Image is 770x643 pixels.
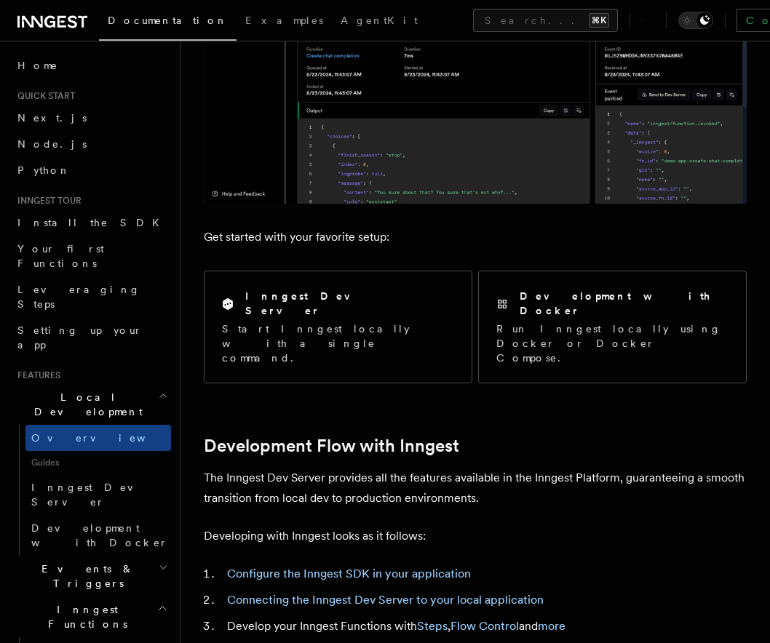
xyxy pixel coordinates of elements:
span: Inngest Dev Server [31,482,156,508]
span: Python [17,164,71,176]
span: AgentKit [341,15,418,26]
a: AgentKit [332,4,426,39]
p: Run Inngest locally using Docker or Docker Compose. [496,321,729,365]
button: Toggle dark mode [678,12,713,29]
a: Install the SDK [12,209,171,236]
a: Examples [237,4,332,39]
span: Development with Docker [31,522,168,548]
kbd: ⌘K [589,13,609,28]
a: Next.js [12,105,171,131]
p: The Inngest Dev Server provides all the features available in the Inngest Platform, guaranteeing ... [204,468,747,508]
span: Leveraging Steps [17,284,140,310]
a: Overview [25,425,171,451]
span: Events & Triggers [12,562,159,591]
h2: Development with Docker [520,289,729,318]
button: Events & Triggers [12,556,171,596]
span: Home [17,58,58,73]
a: Development with DockerRun Inngest locally using Docker or Docker Compose. [478,271,747,383]
a: Setting up your app [12,317,171,358]
p: Developing with Inngest looks as it follows: [204,526,747,546]
a: Inngest Dev Server [25,474,171,515]
span: Examples [245,15,323,26]
span: Overview [31,432,181,444]
a: Steps [417,619,448,633]
a: Configure the Inngest SDK in your application [227,567,471,580]
div: Local Development [12,425,171,556]
p: Start Inngest locally with a single command. [222,321,454,365]
span: Documentation [108,15,228,26]
a: Development with Docker [25,515,171,556]
a: Inngest Dev ServerStart Inngest locally with a single command. [204,271,472,383]
span: Install the SDK [17,217,168,228]
a: Leveraging Steps [12,276,171,317]
h2: Inngest Dev Server [245,289,454,318]
span: Your first Functions [17,243,104,269]
a: Flow Control [451,619,519,633]
li: Develop your Inngest Functions with , and [223,616,747,636]
span: Features [12,370,60,381]
button: Search...⌘K [473,9,618,32]
p: Get started with your favorite setup: [204,227,747,247]
span: Inngest tour [12,195,82,207]
a: Development Flow with Inngest [204,436,459,456]
a: Documentation [99,4,237,41]
span: Quick start [12,90,75,102]
a: Your first Functions [12,236,171,276]
span: Inngest Functions [12,602,157,631]
span: Next.js [17,112,87,124]
span: Setting up your app [17,324,143,351]
a: Home [12,52,171,79]
a: more [538,619,565,633]
button: Inngest Functions [12,596,171,637]
button: Local Development [12,384,171,425]
a: Connecting the Inngest Dev Server to your local application [227,593,544,607]
span: Local Development [12,390,159,419]
a: Python [12,157,171,183]
a: Node.js [12,131,171,157]
span: Node.js [17,138,87,150]
span: Guides [25,451,171,474]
